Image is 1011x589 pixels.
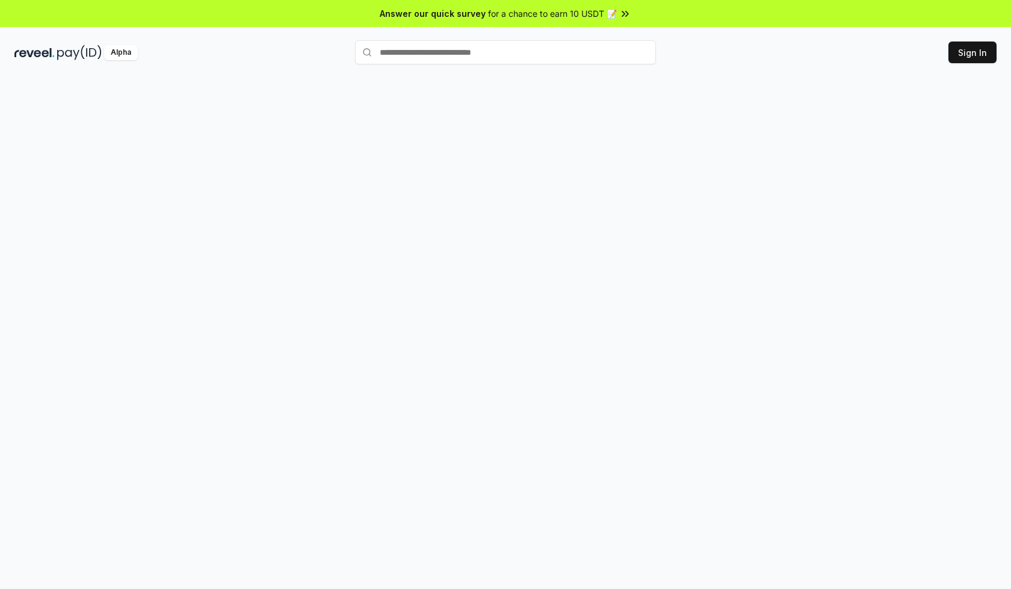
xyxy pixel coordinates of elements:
[380,7,486,20] span: Answer our quick survey
[104,45,138,60] div: Alpha
[57,45,102,60] img: pay_id
[488,7,617,20] span: for a chance to earn 10 USDT 📝
[948,42,997,63] button: Sign In
[14,45,55,60] img: reveel_dark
